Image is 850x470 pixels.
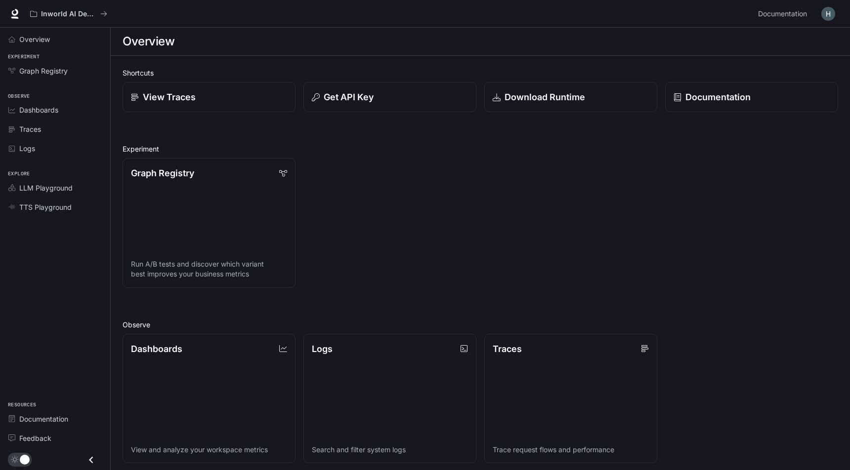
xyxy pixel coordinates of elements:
[818,4,838,24] button: User avatar
[4,31,106,48] a: Overview
[665,82,838,112] a: Documentation
[20,454,30,465] span: Dark mode toggle
[19,105,58,115] span: Dashboards
[4,120,106,138] a: Traces
[4,410,106,428] a: Documentation
[821,7,835,21] img: User avatar
[754,4,814,24] a: Documentation
[19,66,68,76] span: Graph Registry
[123,82,296,112] a: View Traces
[4,101,106,118] a: Dashboards
[303,334,476,464] a: LogsSearch and filter system logs
[505,90,585,104] p: Download Runtime
[131,445,287,455] p: View and analyze your workspace metrics
[123,319,838,330] h2: Observe
[4,62,106,79] a: Graph Registry
[123,68,838,78] h2: Shortcuts
[123,144,838,154] h2: Experiment
[19,183,73,193] span: LLM Playground
[26,4,112,24] button: All workspaces
[4,198,106,216] a: TTS Playground
[758,8,807,20] span: Documentation
[312,445,468,455] p: Search and filter system logs
[493,342,522,355] p: Traces
[4,140,106,157] a: Logs
[19,414,68,424] span: Documentation
[143,90,196,104] p: View Traces
[131,259,287,279] p: Run A/B tests and discover which variant best improves your business metrics
[80,450,102,470] button: Close drawer
[493,445,649,455] p: Trace request flows and performance
[19,433,51,443] span: Feedback
[303,82,476,112] button: Get API Key
[19,124,41,134] span: Traces
[312,342,333,355] p: Logs
[19,143,35,154] span: Logs
[484,82,657,112] a: Download Runtime
[324,90,374,104] p: Get API Key
[123,158,296,288] a: Graph RegistryRun A/B tests and discover which variant best improves your business metrics
[4,179,106,196] a: LLM Playground
[4,430,106,447] a: Feedback
[484,334,657,464] a: TracesTrace request flows and performance
[131,342,182,355] p: Dashboards
[123,32,174,51] h1: Overview
[19,202,72,212] span: TTS Playground
[123,334,296,464] a: DashboardsView and analyze your workspace metrics
[685,90,751,104] p: Documentation
[19,34,50,44] span: Overview
[131,166,194,180] p: Graph Registry
[41,10,96,18] p: Inworld AI Demos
